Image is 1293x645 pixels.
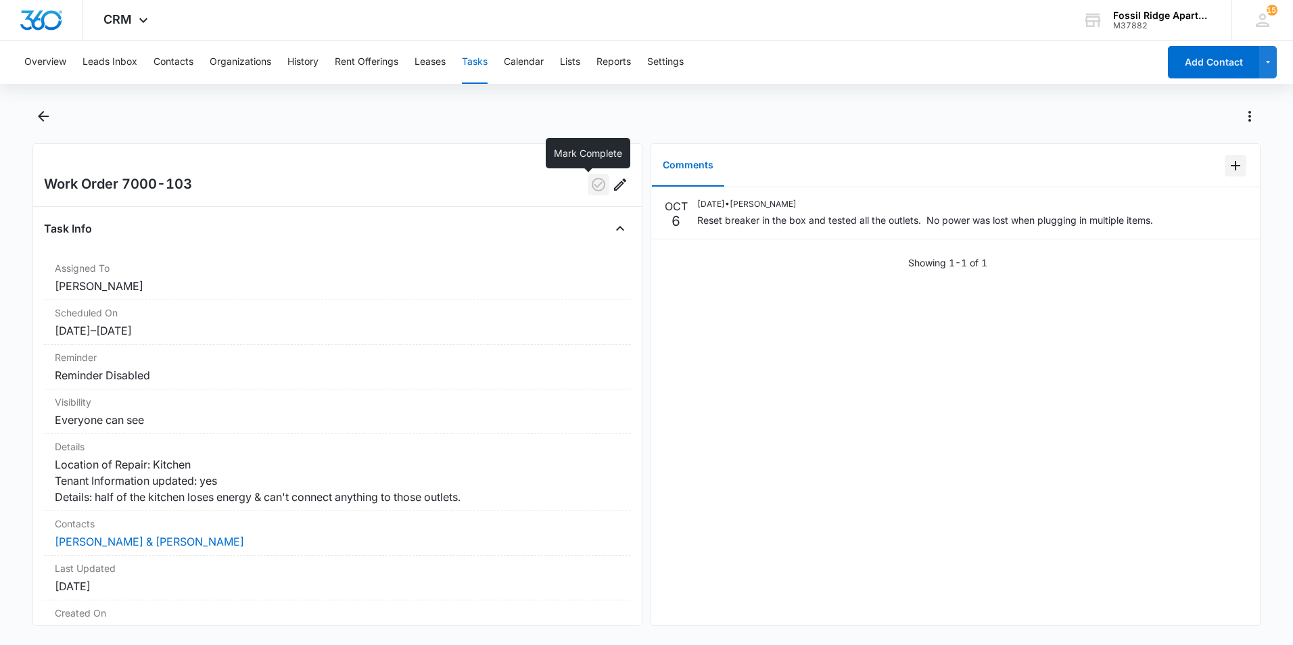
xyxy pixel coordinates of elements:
[55,278,620,294] dd: [PERSON_NAME]
[83,41,137,84] button: Leads Inbox
[1267,5,1277,16] div: notifications count
[55,306,620,320] dt: Scheduled On
[55,606,620,620] dt: Created On
[210,41,271,84] button: Organizations
[647,41,684,84] button: Settings
[55,623,620,639] dd: [DATE]
[55,517,620,531] dt: Contacts
[55,412,620,428] dd: Everyone can see
[55,350,620,364] dt: Reminder
[665,198,688,214] p: OCT
[44,511,631,556] div: Contacts[PERSON_NAME] & [PERSON_NAME]
[44,389,631,434] div: VisibilityEveryone can see
[609,218,631,239] button: Close
[560,41,580,84] button: Lists
[103,12,132,26] span: CRM
[55,535,244,548] a: [PERSON_NAME] & [PERSON_NAME]
[55,456,620,505] dd: Location of Repair: Kitchen Tenant Information updated: yes Details: half of the kitchen loses en...
[44,345,631,389] div: ReminderReminder Disabled
[504,41,544,84] button: Calendar
[697,198,1153,210] p: [DATE] • [PERSON_NAME]
[44,434,631,511] div: DetailsLocation of Repair: Kitchen Tenant Information updated: yes Details: half of the kitchen l...
[44,556,631,600] div: Last Updated[DATE]
[24,41,66,84] button: Overview
[462,41,488,84] button: Tasks
[1225,155,1246,176] button: Add Comment
[1267,5,1277,16] span: 151
[697,213,1153,227] p: Reset breaker in the box and tested all the outlets. No power was lost when plugging in multiple ...
[44,300,631,345] div: Scheduled On[DATE]–[DATE]
[908,256,987,270] p: Showing 1-1 of 1
[287,41,319,84] button: History
[1239,105,1261,127] button: Actions
[1113,10,1212,21] div: account name
[44,220,92,237] h4: Task Info
[55,578,620,594] dd: [DATE]
[1113,21,1212,30] div: account id
[55,439,620,454] dt: Details
[55,561,620,575] dt: Last Updated
[672,214,680,228] p: 6
[44,174,192,195] h2: Work Order 7000-103
[335,41,398,84] button: Rent Offerings
[55,367,620,383] dd: Reminder Disabled
[609,174,631,195] button: Edit
[32,105,53,127] button: Back
[44,256,631,300] div: Assigned To[PERSON_NAME]
[1168,46,1259,78] button: Add Contact
[546,138,630,168] div: Mark Complete
[652,145,724,187] button: Comments
[55,322,620,339] dd: [DATE] – [DATE]
[44,600,631,645] div: Created On[DATE]
[154,41,193,84] button: Contacts
[55,261,620,275] dt: Assigned To
[596,41,631,84] button: Reports
[415,41,446,84] button: Leases
[55,395,620,409] dt: Visibility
